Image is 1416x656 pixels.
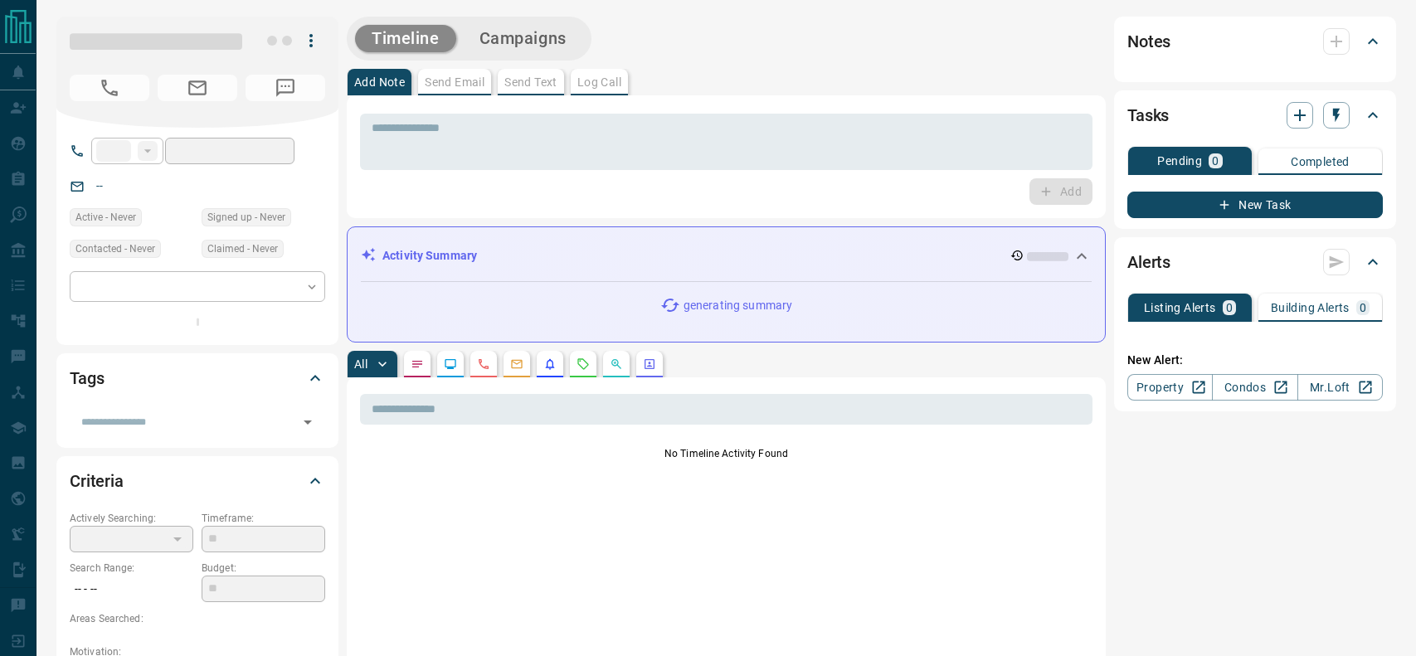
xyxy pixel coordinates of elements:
p: Actively Searching: [70,511,193,526]
button: Timeline [355,25,456,52]
button: Open [296,411,319,434]
span: No Email [158,75,237,101]
p: Pending [1157,155,1202,167]
svg: Notes [411,357,424,371]
a: Mr.Loft [1297,374,1383,401]
p: Building Alerts [1271,302,1350,313]
p: Add Note [354,76,405,88]
p: -- - -- [70,576,193,603]
p: No Timeline Activity Found [360,446,1092,461]
p: Budget: [202,561,325,576]
a: Property [1127,374,1213,401]
div: Activity Summary [361,241,1092,271]
p: Activity Summary [382,247,477,265]
p: Listing Alerts [1144,302,1216,313]
button: New Task [1127,192,1383,218]
button: Campaigns [463,25,583,52]
div: Tags [70,358,325,398]
div: Notes [1127,22,1383,61]
span: Signed up - Never [207,209,285,226]
h2: Criteria [70,468,124,494]
div: Alerts [1127,242,1383,282]
span: No Number [246,75,325,101]
h2: Tags [70,365,104,391]
p: Search Range: [70,561,193,576]
p: New Alert: [1127,352,1383,369]
p: Timeframe: [202,511,325,526]
svg: Lead Browsing Activity [444,357,457,371]
p: 0 [1360,302,1366,313]
h2: Notes [1127,28,1170,55]
svg: Emails [510,357,523,371]
p: Completed [1291,156,1350,168]
p: 0 [1212,155,1219,167]
svg: Listing Alerts [543,357,557,371]
div: Tasks [1127,95,1383,135]
span: Claimed - Never [207,241,278,257]
svg: Agent Actions [643,357,656,371]
a: Condos [1212,374,1297,401]
a: -- [96,179,103,192]
svg: Opportunities [610,357,623,371]
p: 0 [1226,302,1233,313]
span: No Number [70,75,149,101]
h2: Alerts [1127,249,1170,275]
svg: Calls [477,357,490,371]
h2: Tasks [1127,102,1169,129]
span: Contacted - Never [75,241,155,257]
span: Active - Never [75,209,136,226]
svg: Requests [577,357,590,371]
p: All [354,358,367,370]
div: Criteria [70,461,325,501]
p: generating summary [684,297,792,314]
p: Areas Searched: [70,611,325,626]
